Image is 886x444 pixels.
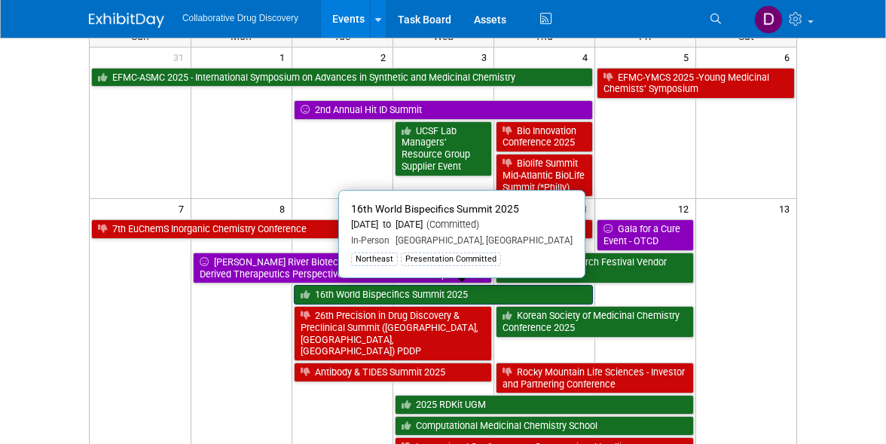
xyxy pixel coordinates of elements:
[682,47,695,66] span: 5
[177,199,191,218] span: 7
[535,30,553,42] span: Thu
[423,219,479,230] span: (Committed)
[639,30,651,42] span: Fri
[294,306,492,361] a: 26th Precision in Drug Discovery & Preclinical Summit ([GEOGRAPHIC_DATA], [GEOGRAPHIC_DATA], [GEO...
[401,253,501,266] div: Presentation Committed
[677,199,695,218] span: 12
[351,253,398,266] div: Northeast
[597,68,796,99] a: EFMC-YMCS 2025 -Young Medicinal Chemists’ Symposium
[182,13,298,23] span: Collaborative Drug Discovery
[738,30,754,42] span: Sat
[278,47,292,66] span: 1
[89,13,164,28] img: ExhibitDay
[334,30,350,42] span: Tue
[496,306,694,337] a: Korean Society of Medicinal Chemistry Conference 2025
[395,416,694,436] a: Computational Medicinal Chemistry School
[379,47,393,66] span: 2
[754,5,783,34] img: Daniel Castro
[91,68,593,87] a: EFMC-ASMC 2025 - International Symposium on Advances in Synthetic and Medicinal Chemistry
[131,30,149,42] span: Sun
[294,100,593,120] a: 2nd Annual Hit ID Summit
[294,285,593,305] a: 16th World Bispecifics Summit 2025
[783,47,796,66] span: 6
[278,199,292,218] span: 8
[294,363,492,382] a: Antibody & TIDES Summit 2025
[351,235,390,246] span: In-Person
[395,395,694,415] a: 2025 RDKit UGM
[172,47,191,66] span: 31
[496,253,694,283] a: 2025 NIH Research Festival Vendor Exhibit
[480,47,493,66] span: 3
[496,121,593,152] a: Bio Innovation Conference 2025
[193,253,492,283] a: [PERSON_NAME] River Biotech Symposium Biotechnology-Derived Therapeutics Perspectives on Nonclini...
[597,219,694,250] a: Gala for a Cure Event - OTCD
[433,30,454,42] span: Wed
[395,121,492,176] a: UCSF Lab Managers’ Resource Group Supplier Event
[496,363,694,393] a: Rocky Mountain Life Sciences - Investor and Partnering Conference
[496,154,593,197] a: Biolife Summit Mid-Atlantic BioLife Summit (*Philly)
[351,203,519,215] span: 16th World Bispecifics Summit 2025
[581,47,594,66] span: 4
[778,199,796,218] span: 13
[351,219,573,231] div: [DATE] to [DATE]
[91,219,593,239] a: 7th EuChemS Inorganic Chemistry Conference
[390,235,573,246] span: [GEOGRAPHIC_DATA], [GEOGRAPHIC_DATA]
[231,30,252,42] span: Mon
